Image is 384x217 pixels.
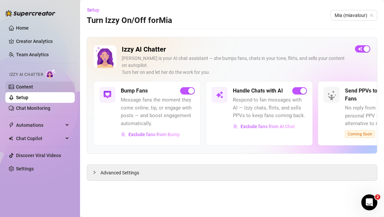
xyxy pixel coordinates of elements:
[5,10,55,17] img: logo-BBDzfeDw.svg
[345,130,375,138] span: Coming Soon
[122,55,350,76] div: [PERSON_NAME] is your AI chat assistant — she bumps fans, chats in your tone, flirts, and sells y...
[87,5,105,15] button: Setup
[94,45,116,68] img: Izzy AI Chatter
[16,36,69,47] a: Creator Analytics
[9,122,14,128] span: thunderbolt
[16,52,49,57] a: Team Analytics
[122,45,350,54] h2: Izzy AI Chatter
[16,153,61,158] a: Discover Viral Videos
[9,72,43,78] span: Izzy AI Chatter
[121,87,148,95] h5: Bump Fans
[233,87,283,95] h5: Handle Chats with AI
[100,169,139,176] span: Advanced Settings
[241,124,295,129] span: Exclude fans from AI Chat
[216,91,224,99] img: svg%3e
[16,166,34,171] a: Settings
[233,124,238,129] img: svg%3e
[92,169,100,176] div: collapsed
[128,132,180,137] span: Exclude fans from Bump
[233,121,295,132] button: Exclude fans from AI Chat
[233,96,307,120] span: Respond to fan messages with AI — Izzy chats, flirts, and sells PPVs to keep fans coming back.
[121,96,195,127] span: Message fans the moment they come online, tip, or engage with posts — and boost engagement automa...
[16,95,28,100] a: Setup
[121,132,126,137] img: svg%3e
[16,133,63,144] span: Chat Copilot
[327,91,338,101] img: silent-fans-ppv-o-N6Mmdf.svg
[87,7,99,13] span: Setup
[9,136,13,141] img: Chat Copilot
[361,194,377,210] iframe: Intercom live chat
[16,120,63,130] span: Automations
[121,129,180,140] button: Exclude fans from Bump
[46,69,56,79] img: AI Chatter
[370,13,374,17] span: team
[335,10,373,20] span: Mia (miavalour)
[16,84,33,90] a: Content
[16,25,29,31] a: Home
[103,91,111,99] img: svg%3e
[16,106,50,111] a: Chat Monitoring
[92,170,96,174] span: collapsed
[375,194,380,200] span: 2
[87,15,172,26] h3: Turn Izzy On/Off for Mia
